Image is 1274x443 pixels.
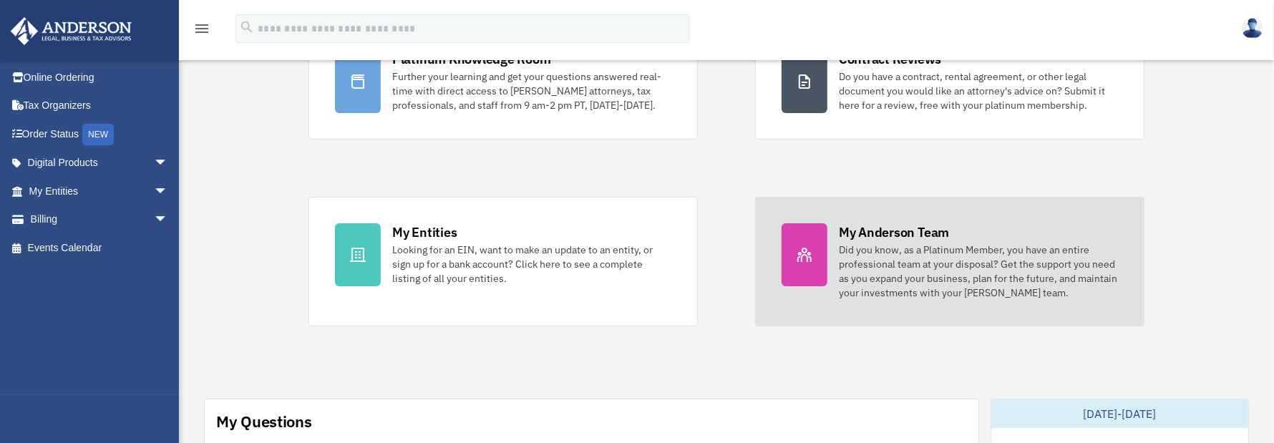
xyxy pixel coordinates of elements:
[839,243,1118,300] div: Did you know, as a Platinum Member, you have an entire professional team at your disposal? Get th...
[6,17,136,45] img: Anderson Advisors Platinum Portal
[82,124,114,145] div: NEW
[755,24,1144,140] a: Contract Reviews Do you have a contract, rental agreement, or other legal document you would like...
[392,69,671,112] div: Further your learning and get your questions answered real-time with direct access to [PERSON_NAM...
[308,197,698,326] a: My Entities Looking for an EIN, want to make an update to an entity, or sign up for a bank accoun...
[10,63,190,92] a: Online Ordering
[239,19,255,35] i: search
[839,223,949,241] div: My Anderson Team
[392,243,671,286] div: Looking for an EIN, want to make an update to an entity, or sign up for a bank account? Click her...
[193,20,210,37] i: menu
[154,177,183,206] span: arrow_drop_down
[10,92,190,120] a: Tax Organizers
[216,411,312,432] div: My Questions
[755,197,1144,326] a: My Anderson Team Did you know, as a Platinum Member, you have an entire professional team at your...
[991,399,1248,428] div: [DATE]-[DATE]
[193,25,210,37] a: menu
[10,120,190,149] a: Order StatusNEW
[10,149,190,177] a: Digital Productsarrow_drop_down
[154,205,183,235] span: arrow_drop_down
[10,177,190,205] a: My Entitiesarrow_drop_down
[10,205,190,234] a: Billingarrow_drop_down
[154,149,183,178] span: arrow_drop_down
[10,233,190,262] a: Events Calendar
[839,69,1118,112] div: Do you have a contract, rental agreement, or other legal document you would like an attorney's ad...
[392,223,457,241] div: My Entities
[1242,18,1263,39] img: User Pic
[308,24,698,140] a: Platinum Knowledge Room Further your learning and get your questions answered real-time with dire...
